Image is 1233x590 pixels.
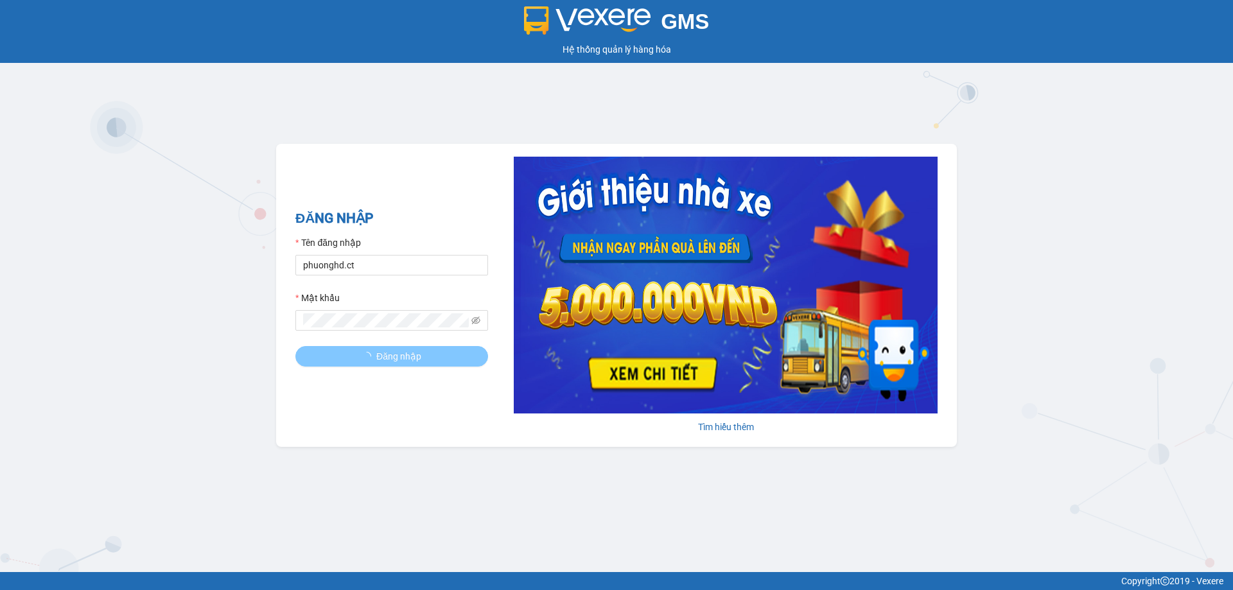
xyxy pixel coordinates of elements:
[295,291,340,305] label: Mật khẩu
[524,19,710,30] a: GMS
[10,574,1223,588] div: Copyright 2019 - Vexere
[295,236,361,250] label: Tên đăng nhập
[514,157,938,413] img: banner-0
[303,313,469,327] input: Mật khẩu
[295,255,488,275] input: Tên đăng nhập
[295,346,488,367] button: Đăng nhập
[471,316,480,325] span: eye-invisible
[661,10,709,33] span: GMS
[1160,577,1169,586] span: copyright
[362,352,376,361] span: loading
[3,42,1230,56] div: Hệ thống quản lý hàng hóa
[376,349,421,363] span: Đăng nhập
[514,420,938,434] div: Tìm hiểu thêm
[524,6,651,35] img: logo 2
[295,208,488,229] h2: ĐĂNG NHẬP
